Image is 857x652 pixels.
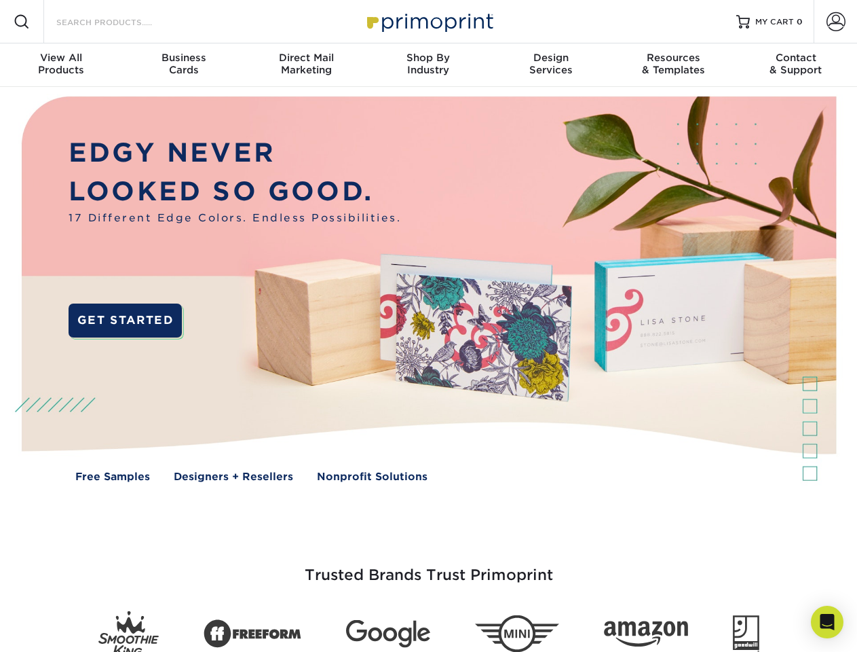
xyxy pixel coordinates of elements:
span: 0 [797,17,803,26]
a: Resources& Templates [612,43,734,87]
iframe: Google Customer Reviews [3,611,115,647]
div: Marketing [245,52,367,76]
a: GET STARTED [69,304,182,338]
span: Shop By [367,52,489,64]
div: & Support [735,52,857,76]
p: EDGY NEVER [69,134,401,173]
a: DesignServices [490,43,612,87]
a: Free Samples [75,469,150,485]
p: LOOKED SO GOOD. [69,173,401,211]
a: Direct MailMarketing [245,43,367,87]
div: & Templates [612,52,734,76]
img: Amazon [604,621,688,647]
a: Designers + Resellers [174,469,293,485]
img: Goodwill [733,615,759,652]
span: Contact [735,52,857,64]
div: Open Intercom Messenger [811,606,843,638]
div: Industry [367,52,489,76]
a: Shop ByIndustry [367,43,489,87]
span: Business [122,52,244,64]
span: Design [490,52,612,64]
div: Cards [122,52,244,76]
a: Nonprofit Solutions [317,469,427,485]
span: Resources [612,52,734,64]
div: Services [490,52,612,76]
a: Contact& Support [735,43,857,87]
span: Direct Mail [245,52,367,64]
img: Google [346,620,430,648]
h3: Trusted Brands Trust Primoprint [32,534,826,600]
span: MY CART [755,16,794,28]
span: 17 Different Edge Colors. Endless Possibilities. [69,211,401,226]
img: Primoprint [361,7,497,36]
a: BusinessCards [122,43,244,87]
input: SEARCH PRODUCTS..... [55,14,187,30]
